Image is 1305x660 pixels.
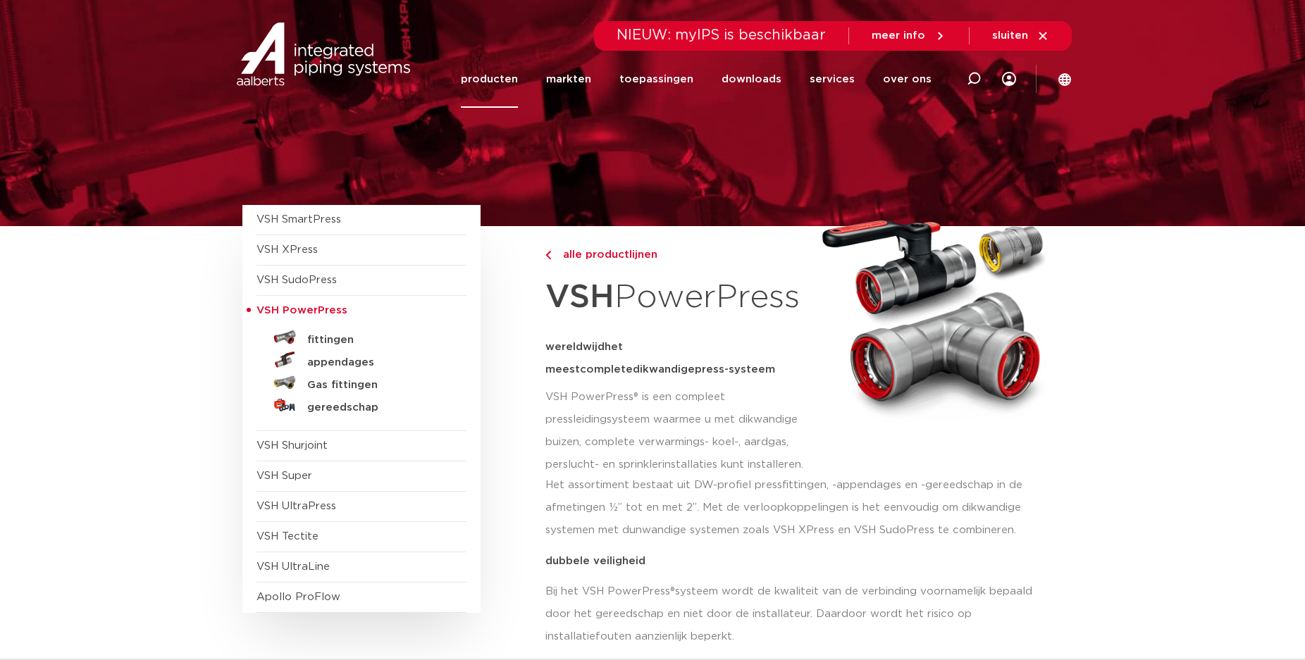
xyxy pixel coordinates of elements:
span: dikwandige [633,364,695,375]
span: complete [580,364,633,375]
span: Bij het VSH PowerPress [545,586,670,597]
a: appendages [256,349,466,371]
a: over ons [883,51,932,108]
a: Gas fittingen [256,371,466,394]
span: wereldwijd [545,342,605,352]
h5: Gas fittingen [307,379,447,392]
div: my IPS [1002,51,1016,108]
a: meer info [872,30,946,42]
span: meer info [872,30,925,41]
span: NIEUW: myIPS is beschikbaar [617,28,826,42]
a: VSH Tectite [256,531,318,542]
a: VSH UltraLine [256,561,330,572]
a: VSH XPress [256,244,318,255]
a: fittingen [256,326,466,349]
a: VSH Super [256,471,312,481]
span: press-systeem [695,364,775,375]
a: sluiten [992,30,1049,42]
span: systeem wordt de kwaliteit van de verbinding voornamelijk bepaald door het gereedschap en niet do... [545,586,1032,642]
a: downloads [722,51,781,108]
a: Apollo ProFlow [256,592,340,602]
a: toepassingen [619,51,693,108]
img: chevron-right.svg [545,251,551,260]
span: ® [670,586,675,597]
p: dubbele veiligheid [545,556,1054,566]
strong: VSH [545,281,614,313]
span: het meest [545,342,623,375]
p: Het assortiment bestaat uit DW-profiel pressfittingen, -appendages en -gereedschap in de afmeting... [545,474,1054,542]
span: alle productlijnen [555,249,657,260]
a: VSH UltraPress [256,501,336,511]
a: producten [461,51,518,108]
h1: PowerPress [545,270,810,325]
h5: gereedschap [307,401,447,414]
span: sluiten [992,30,1028,41]
a: VSH SudoPress [256,275,337,285]
a: VSH Shurjoint [256,440,328,451]
a: markten [546,51,591,108]
h5: fittingen [307,334,447,347]
p: VSH PowerPress® is een compleet pressleidingsysteem waarmee u met dikwandige buizen, complete ver... [545,386,810,476]
span: VSH PowerPress [256,305,347,316]
h5: appendages [307,356,447,369]
a: VSH SmartPress [256,214,341,225]
a: services [810,51,855,108]
a: gereedschap [256,394,466,416]
nav: Menu [461,51,932,108]
a: alle productlijnen [545,247,810,263]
